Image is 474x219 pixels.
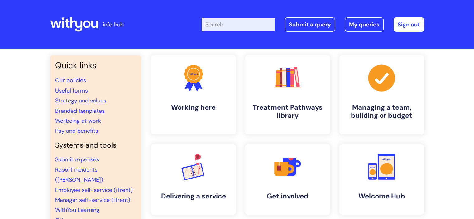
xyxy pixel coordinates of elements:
[245,55,330,134] a: Treatment Pathways library
[339,144,424,215] a: Welcome Hub
[55,206,99,214] a: WithYou Learning
[394,17,424,32] a: Sign out
[55,117,101,125] a: Wellbeing at work
[345,17,384,32] a: My queries
[55,77,86,84] a: Our policies
[55,97,106,104] a: Strategy and values
[55,87,88,94] a: Useful forms
[250,192,325,200] h4: Get involved
[202,17,424,32] div: | -
[55,196,130,204] a: Manager self-service (iTrent)
[151,55,236,134] a: Working here
[344,192,419,200] h4: Welcome Hub
[245,144,330,215] a: Get involved
[202,18,275,31] input: Search
[55,141,136,150] h4: Systems and tools
[55,60,136,70] h3: Quick links
[55,156,99,163] a: Submit expenses
[55,166,103,183] a: Report incidents ([PERSON_NAME])
[55,127,98,135] a: Pay and benefits
[339,55,424,134] a: Managing a team, building or budget
[156,103,231,112] h4: Working here
[55,107,105,115] a: Branded templates
[151,144,236,215] a: Delivering a service
[285,17,335,32] a: Submit a query
[344,103,419,120] h4: Managing a team, building or budget
[55,186,133,194] a: Employee self-service (iTrent)
[103,20,124,30] p: info hub
[250,103,325,120] h4: Treatment Pathways library
[156,192,231,200] h4: Delivering a service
